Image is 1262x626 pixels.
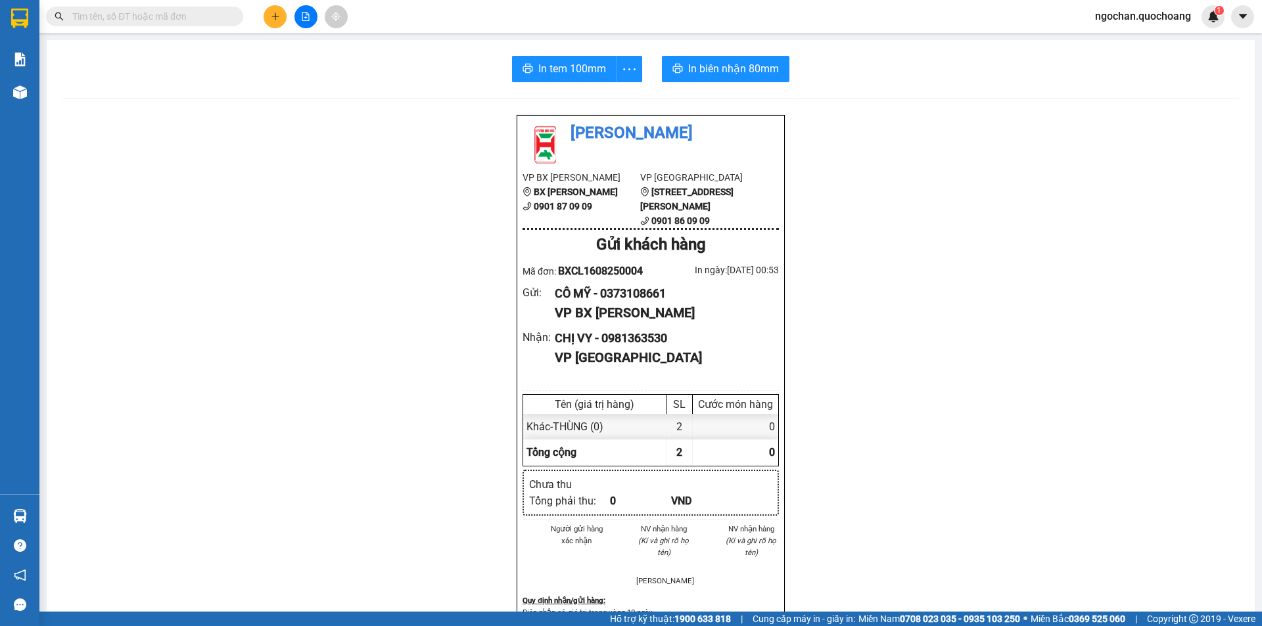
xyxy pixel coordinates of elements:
div: SL [670,398,689,411]
strong: 1900 633 818 [674,614,731,624]
span: phone [640,216,649,225]
li: [PERSON_NAME] [636,575,692,587]
li: NV nhận hàng [723,523,779,535]
span: message [14,598,26,611]
span: copyright [1189,614,1198,623]
img: logo.jpg [523,121,569,167]
div: 0 [610,493,671,509]
span: Khác - THÙNG (0) [526,420,603,433]
strong: 0369 525 060 [1069,614,1125,624]
span: 2 [676,446,682,458]
span: caret-down [1237,11,1249,22]
div: In ngày: [DATE] 00:53 [651,263,779,277]
span: ngochan.quochoang [1085,8,1202,24]
div: Cước món hàng [696,398,775,411]
button: printerIn tem 100mm [512,56,617,82]
div: Gửi khách hàng [523,233,779,257]
div: Gửi : [523,284,555,301]
img: solution-icon [13,53,27,66]
div: Quy định nhận/gửi hàng : [523,594,779,606]
input: Tìm tên, số ĐT hoặc mã đơn [72,9,227,24]
div: 2 [666,414,693,439]
span: environment [640,187,649,196]
div: 0 [693,414,778,439]
sup: 1 [1215,6,1224,15]
b: 0901 86 09 09 [651,215,710,226]
div: VP [GEOGRAPHIC_DATA] [555,347,768,368]
div: CHỊ VY - 0981363530 [555,329,768,347]
strong: 0708 023 035 - 0935 103 250 [900,614,1020,624]
span: Miền Bắc [1031,612,1125,626]
button: caret-down [1231,5,1254,28]
span: environment [523,187,532,196]
span: printer [672,63,683,76]
button: plus [264,5,287,28]
li: Người gửi hàng xác nhận [549,523,605,547]
img: warehouse-icon [13,509,27,523]
span: | [1135,612,1137,626]
span: BXCL1608250004 [558,265,643,277]
b: 0901 87 09 09 [534,201,592,212]
img: logo-vxr [11,9,28,28]
b: [STREET_ADDRESS][PERSON_NAME] [640,187,734,212]
div: VND [671,493,732,509]
span: more [617,61,642,78]
span: | [741,612,743,626]
li: NV nhận hàng [636,523,692,535]
div: VP BX [PERSON_NAME] [555,303,768,323]
span: file-add [301,12,310,21]
img: warehouse-icon [13,85,27,99]
button: printerIn biên nhận 80mm [662,56,789,82]
div: Chưa thu [529,476,610,493]
span: 1 [1217,6,1221,15]
span: printer [523,63,533,76]
div: Tên (giá trị hàng) [526,398,663,411]
button: more [616,56,642,82]
button: aim [325,5,348,28]
span: Cung cấp máy in - giấy in: [753,612,855,626]
span: search [55,12,64,21]
span: ⚪️ [1023,616,1027,621]
div: Tổng phải thu : [529,493,610,509]
li: VP BX [PERSON_NAME] [523,170,640,185]
div: CÔ MỸ - 0373108661 [555,284,768,303]
li: VP [GEOGRAPHIC_DATA] [640,170,758,185]
span: Hỗ trợ kỹ thuật: [610,612,731,626]
p: Biên nhận có giá trị trong vòng 10 ngày. [523,606,779,618]
span: notification [14,569,26,581]
span: Miền Nam [858,612,1020,626]
i: (Kí và ghi rõ họ tên) [726,536,776,557]
span: question-circle [14,539,26,552]
span: Tổng cộng [526,446,576,458]
span: In tem 100mm [538,60,606,77]
span: plus [271,12,280,21]
span: In biên nhận 80mm [688,60,779,77]
span: aim [331,12,340,21]
i: (Kí và ghi rõ họ tên) [638,536,689,557]
span: phone [523,202,532,211]
b: BX [PERSON_NAME] [534,187,618,197]
span: 0 [769,446,775,458]
div: Nhận : [523,329,555,346]
img: icon-new-feature [1207,11,1219,22]
div: Mã đơn: [523,263,651,279]
button: file-add [294,5,317,28]
li: [PERSON_NAME] [523,121,779,146]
